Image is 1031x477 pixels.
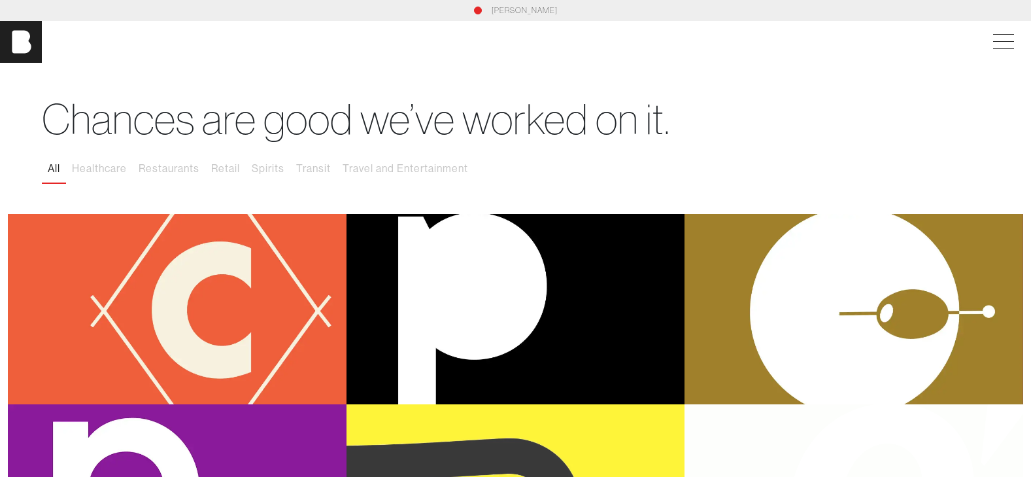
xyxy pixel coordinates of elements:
[492,5,558,16] a: [PERSON_NAME]
[133,155,205,183] button: Restaurants
[42,94,989,145] h1: Chances are good we’ve worked on it.
[246,155,290,183] button: Spirits
[42,155,66,183] button: All
[337,155,474,183] button: Travel and Entertainment
[290,155,337,183] button: Transit
[205,155,246,183] button: Retail
[66,155,133,183] button: Healthcare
